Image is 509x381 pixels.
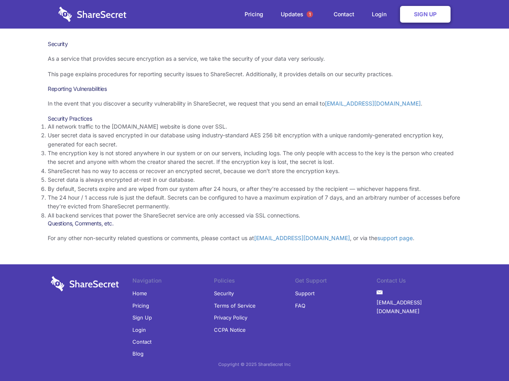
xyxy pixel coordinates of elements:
[48,99,461,108] p: In the event that you discover a security vulnerability in ShareSecret, we request that you send ...
[132,287,147,299] a: Home
[132,300,149,312] a: Pricing
[254,235,350,241] a: [EMAIL_ADDRESS][DOMAIN_NAME]
[377,235,413,241] a: support page
[48,85,461,92] h3: Reporting Vulnerabilities
[132,312,152,323] a: Sign Up
[48,131,461,149] li: User secret data is saved encrypted in our database using industry-standard AES 256 bit encryptio...
[214,324,246,336] a: CCPA Notice
[51,276,119,291] img: logo-wordmark-white-trans-d4663122ce5f474addd5e946df7df03e33cb6a1c49d2221995e7729f52c070b2.svg
[58,7,126,22] img: logo-wordmark-white-trans-d4663122ce5f474addd5e946df7df03e33cb6a1c49d2221995e7729f52c070b2.svg
[48,54,461,63] p: As a service that provides secure encryption as a service, we take the security of your data very...
[48,149,461,167] li: The encryption key is not stored anywhere in our system or on our servers, including logs. The on...
[48,167,461,175] li: ShareSecret has no way to access or recover an encrypted secret, because we don’t store the encry...
[237,2,271,27] a: Pricing
[377,296,458,317] a: [EMAIL_ADDRESS][DOMAIN_NAME]
[48,115,461,122] h3: Security Practices
[132,336,152,348] a: Contact
[377,276,458,287] li: Contact Us
[325,100,421,107] a: [EMAIL_ADDRESS][DOMAIN_NAME]
[48,211,461,220] li: All backend services that power the ShareSecret service are only accessed via SSL connections.
[132,348,144,360] a: Blog
[214,300,256,312] a: Terms of Service
[214,276,295,287] li: Policies
[48,70,461,79] p: This page explains procedures for reporting security issues to ShareSecret. Additionally, it prov...
[295,276,377,287] li: Get Support
[400,6,451,23] a: Sign Up
[326,2,362,27] a: Contact
[214,312,247,323] a: Privacy Policy
[48,40,461,48] h1: Security
[307,11,313,17] span: 1
[132,276,214,287] li: Navigation
[214,287,234,299] a: Security
[48,185,461,193] li: By default, Secrets expire and are wiped from our system after 24 hours, or after they’re accesse...
[48,175,461,184] li: Secret data is always encrypted at-rest in our database.
[48,234,461,242] p: For any other non-security related questions or comments, please contact us at , or via the .
[48,220,461,227] h3: Questions, Comments, etc.
[48,122,461,131] li: All network traffic to the [DOMAIN_NAME] website is done over SSL.
[295,300,305,312] a: FAQ
[132,324,146,336] a: Login
[48,193,461,211] li: The 24 hour / 1 access rule is just the default. Secrets can be configured to have a maximum expi...
[364,2,398,27] a: Login
[295,287,315,299] a: Support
